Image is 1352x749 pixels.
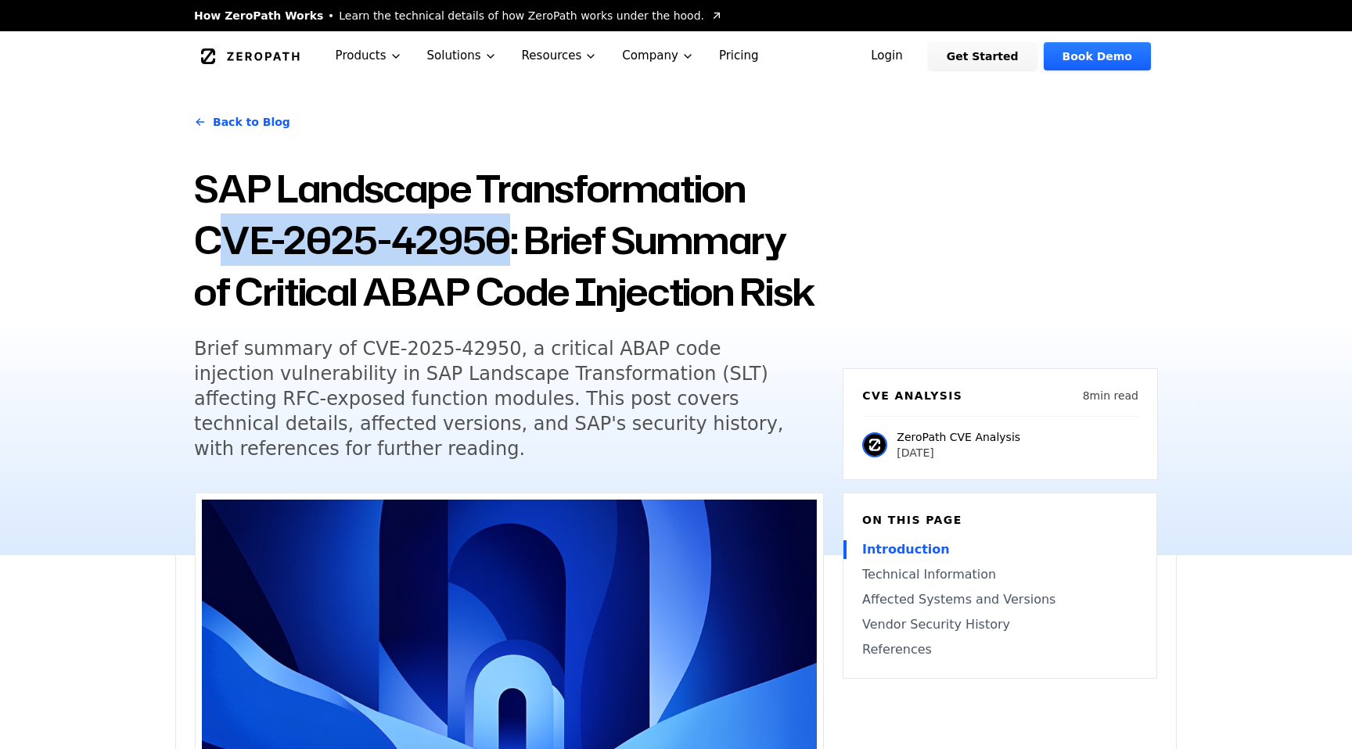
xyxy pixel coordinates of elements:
h5: Brief summary of CVE-2025-42950, a critical ABAP code injection vulnerability in SAP Landscape Tr... [194,336,795,461]
a: Book Demo [1044,42,1151,70]
img: ZeroPath CVE Analysis [862,432,887,457]
p: ZeroPath CVE Analysis [897,429,1020,445]
h6: On this page [862,512,1138,528]
a: References [862,640,1138,659]
span: How ZeroPath Works [194,8,323,23]
p: [DATE] [897,445,1020,461]
a: Affected Systems and Versions [862,590,1138,609]
button: Solutions [415,31,509,81]
button: Resources [509,31,610,81]
a: How ZeroPath WorksLearn the technical details of how ZeroPath works under the hood. [194,8,723,23]
a: Vendor Security History [862,615,1138,634]
span: Learn the technical details of how ZeroPath works under the hood. [339,8,704,23]
h1: SAP Landscape Transformation CVE-2025-42950: Brief Summary of Critical ABAP Code Injection Risk [194,163,824,317]
nav: Global [175,31,1177,81]
a: Introduction [862,540,1138,559]
h6: CVE Analysis [862,388,962,403]
a: Back to Blog [194,100,290,144]
p: 8 min read [1083,388,1138,403]
a: Technical Information [862,565,1138,584]
a: Pricing [707,31,771,81]
button: Company [609,31,707,81]
button: Products [323,31,415,81]
a: Login [852,42,922,70]
a: Get Started [928,42,1037,70]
